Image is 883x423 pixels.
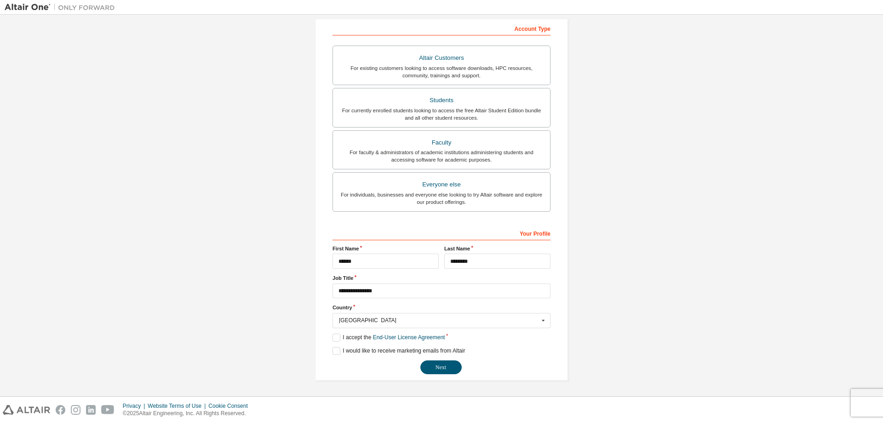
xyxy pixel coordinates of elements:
[333,21,550,35] div: Account Type
[71,405,80,415] img: instagram.svg
[338,52,545,64] div: Altair Customers
[338,64,545,79] div: For existing customers looking to access software downloads, HPC resources, community, trainings ...
[338,149,545,163] div: For faculty & administrators of academic institutions administering students and accessing softwa...
[3,405,50,415] img: altair_logo.svg
[338,191,545,206] div: For individuals, businesses and everyone else looking to try Altair software and explore our prod...
[338,136,545,149] div: Faculty
[338,178,545,191] div: Everyone else
[333,347,465,355] label: I would like to receive marketing emails from Altair
[56,405,65,415] img: facebook.svg
[333,304,550,311] label: Country
[5,3,120,12] img: Altair One
[333,334,445,342] label: I accept the
[338,94,545,107] div: Students
[444,245,550,252] label: Last Name
[123,402,148,410] div: Privacy
[333,245,439,252] label: First Name
[333,226,550,240] div: Your Profile
[333,274,550,282] label: Job Title
[420,360,462,374] button: Next
[123,410,253,417] p: © 2025 Altair Engineering, Inc. All Rights Reserved.
[101,405,115,415] img: youtube.svg
[338,107,545,122] div: For currently enrolled students looking to access the free Altair Student Edition bundle and all ...
[339,318,539,323] div: [GEOGRAPHIC_DATA]
[148,402,208,410] div: Website Terms of Use
[373,334,445,341] a: End-User License Agreement
[208,402,253,410] div: Cookie Consent
[86,405,96,415] img: linkedin.svg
